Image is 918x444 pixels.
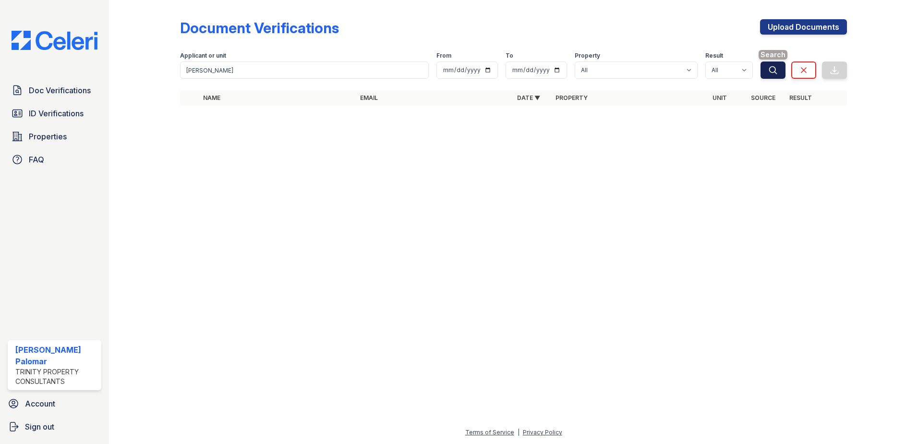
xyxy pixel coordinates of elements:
[556,94,588,101] a: Property
[25,421,54,432] span: Sign out
[575,52,600,60] label: Property
[506,52,513,60] label: To
[751,94,775,101] a: Source
[180,19,339,37] div: Document Verifications
[29,85,91,96] span: Doc Verifications
[8,81,101,100] a: Doc Verifications
[203,94,220,101] a: Name
[29,131,67,142] span: Properties
[436,52,451,60] label: From
[761,62,785,79] button: Search
[4,31,105,50] img: CE_Logo_Blue-a8612792a0a2168367f1c8372b55b34899dd931a85d93a1a3d3e32e68fde9ad4.png
[517,94,540,101] a: Date ▼
[4,417,105,436] a: Sign out
[25,398,55,409] span: Account
[180,52,226,60] label: Applicant or unit
[29,154,44,165] span: FAQ
[29,108,84,119] span: ID Verifications
[789,94,812,101] a: Result
[4,394,105,413] a: Account
[705,52,723,60] label: Result
[8,127,101,146] a: Properties
[523,429,562,436] a: Privacy Policy
[180,62,429,79] input: Search by name, email, or unit number
[759,50,787,60] span: Search
[8,104,101,123] a: ID Verifications
[15,367,97,386] div: Trinity Property Consultants
[713,94,727,101] a: Unit
[518,429,519,436] div: |
[465,429,514,436] a: Terms of Service
[760,19,847,35] a: Upload Documents
[360,94,378,101] a: Email
[8,150,101,169] a: FAQ
[15,344,97,367] div: [PERSON_NAME] Palomar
